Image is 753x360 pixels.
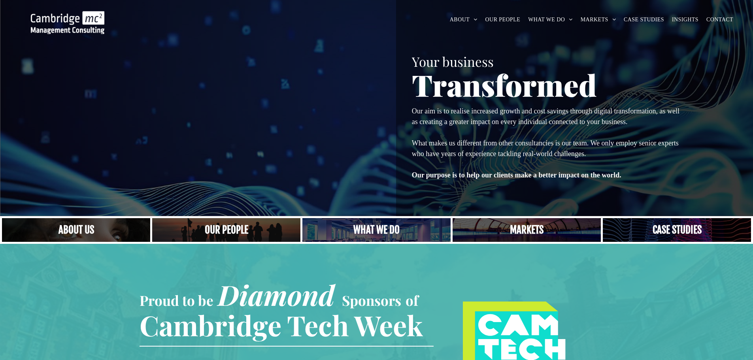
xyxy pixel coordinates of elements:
span: of [406,291,418,309]
span: Your business [412,53,494,70]
span: Cambridge Tech Week [140,306,423,343]
span: Sponsors [342,291,401,309]
span: What makes us different from other consultancies is our team. We only employ senior experts who h... [412,139,679,158]
a: A yoga teacher lifting his whole body off the ground in the peacock pose [302,218,451,242]
a: A crowd in silhouette at sunset, on a rise or lookout point [152,218,300,242]
span: Proud to be [140,291,213,309]
strong: Our purpose is to help our clients make a better impact on the world. [412,171,621,179]
span: Diamond [218,276,335,313]
span: Our aim is to realise increased growth and cost savings through digital transformation, as well a... [412,107,679,126]
a: WHAT WE DO [524,13,577,26]
img: Go to Homepage [31,11,104,34]
a: MARKETS [577,13,620,26]
a: ABOUT [446,13,481,26]
a: CONTACT [702,13,737,26]
a: Close up of woman's face, centered on her eyes [2,218,150,242]
a: OUR PEOPLE [481,13,525,26]
a: INSIGHTS [668,13,702,26]
a: CASE STUDIES [620,13,668,26]
span: Transformed [412,65,597,104]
